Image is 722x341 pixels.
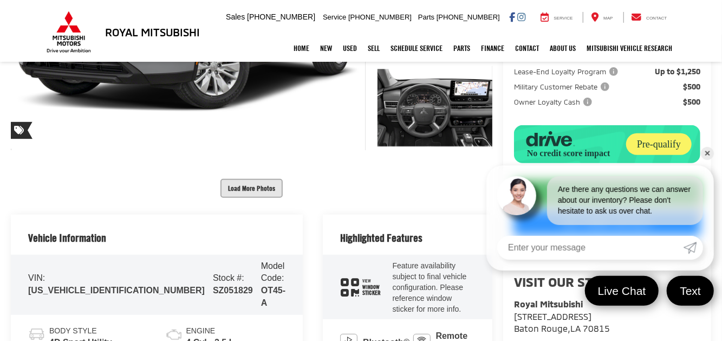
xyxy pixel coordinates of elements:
[315,35,338,62] a: New
[11,122,32,139] span: Special
[226,12,245,21] span: Sales
[363,290,381,296] span: Sticker
[547,176,703,225] div: Are there any questions we can answer about our inventory? Please don't hesitate to ask us over c...
[418,13,434,21] span: Parts
[554,16,573,21] span: Service
[49,326,112,337] span: Body Style
[213,286,253,295] span: SZ051829
[646,16,667,21] span: Contact
[674,284,706,298] span: Text
[514,311,610,334] a: [STREET_ADDRESS] Baton Rouge,LA 70815
[247,12,315,21] span: [PHONE_NUMBER]
[593,284,652,298] span: Live Chat
[514,323,610,333] span: ,
[213,273,244,282] span: Stock #:
[514,96,594,107] span: Owner Loyalty Cash
[437,13,500,21] span: [PHONE_NUMBER]
[323,13,346,21] span: Service
[514,66,620,77] span: Lease-End Loyalty Program
[514,275,700,289] h2: Visit our Store
[683,81,700,92] span: $500
[509,12,515,21] a: Facebook: Click to visit our Facebook page
[545,35,582,62] a: About Us
[28,232,106,244] h2: Vehicle Information
[683,96,700,107] span: $500
[363,284,381,290] span: Window
[378,65,492,151] a: Expand Photo 3
[514,81,612,92] span: Military Customer Rebate
[582,35,678,62] a: Mitsubishi Vehicle Research
[583,323,610,333] span: 70815
[386,35,448,62] a: Schedule Service: Opens in a new tab
[289,35,315,62] a: Home
[28,273,45,282] span: VIN:
[340,232,422,244] h2: Highlighted Features
[340,278,381,297] div: window sticker
[514,311,591,321] span: [STREET_ADDRESS]
[338,35,363,62] a: Used
[514,299,583,309] strong: Royal Mitsubishi
[261,286,285,307] span: OT45-A
[514,323,568,333] span: Baton Rouge
[497,176,536,215] img: Agent profile photo
[514,81,613,92] button: Military Customer Rebate
[497,236,684,260] input: Enter your message
[348,13,412,21] span: [PHONE_NUMBER]
[667,276,714,306] a: Text
[261,261,285,283] span: Model Code:
[603,16,613,21] span: Map
[570,323,581,333] span: LA
[514,66,622,77] button: Lease-End Loyalty Program
[510,35,545,62] a: Contact
[28,286,205,295] span: [US_VEHICLE_IDENTIFICATION_NUMBER]
[186,326,235,337] span: Engine
[376,64,493,152] img: 2025 Mitsubishi Outlander ES
[448,35,476,62] a: Parts: Opens in a new tab
[220,179,283,198] button: Load More Photos
[623,12,675,23] a: Contact
[684,236,703,260] a: Submit
[363,35,386,62] a: Sell
[655,66,700,77] span: Up to $1,250
[517,12,525,21] a: Instagram: Click to visit our Instagram page
[363,278,381,284] span: View
[44,11,93,53] img: Mitsubishi
[476,35,510,62] a: Finance
[105,26,200,38] h3: Royal Mitsubishi
[514,96,596,107] button: Owner Loyalty Cash
[393,261,467,313] span: Feature availability subject to final vehicle configuration. Please reference window sticker for ...
[585,276,659,306] a: Live Chat
[533,12,581,23] a: Service
[583,12,621,23] a: Map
